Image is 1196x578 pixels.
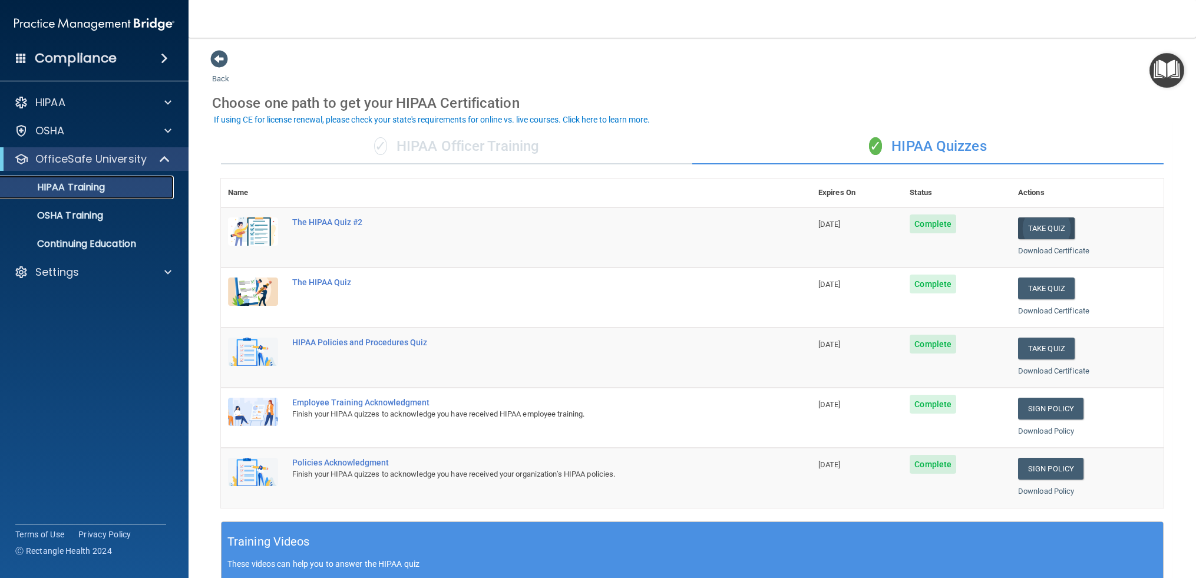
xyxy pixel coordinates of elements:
a: Download Certificate [1018,306,1089,315]
span: Ⓒ Rectangle Health 2024 [15,545,112,557]
div: Employee Training Acknowledgment [292,398,752,407]
p: Settings [35,265,79,279]
iframe: Drift Widget Chat Controller [992,494,1182,541]
a: Terms of Use [15,529,64,540]
div: HIPAA Quizzes [692,129,1164,164]
button: Take Quiz [1018,278,1075,299]
div: HIPAA Officer Training [221,129,692,164]
span: Complete [910,455,956,474]
div: Choose one path to get your HIPAA Certification [212,86,1172,120]
button: If using CE for license renewal, please check your state's requirements for online vs. live cours... [212,114,652,125]
span: [DATE] [818,340,841,349]
button: Take Quiz [1018,338,1075,359]
span: ✓ [374,137,387,155]
a: HIPAA [14,95,171,110]
button: Take Quiz [1018,217,1075,239]
button: Open Resource Center [1149,53,1184,88]
div: Policies Acknowledgment [292,458,752,467]
a: OfficeSafe University [14,152,171,166]
p: HIPAA Training [8,181,105,193]
div: The HIPAA Quiz [292,278,752,287]
a: Privacy Policy [78,529,131,540]
span: Complete [910,395,956,414]
p: Continuing Education [8,238,169,250]
div: HIPAA Policies and Procedures Quiz [292,338,752,347]
a: Back [212,60,229,83]
div: The HIPAA Quiz #2 [292,217,752,227]
img: PMB logo [14,12,174,36]
span: [DATE] [818,460,841,469]
th: Status [903,179,1011,207]
a: Download Certificate [1018,366,1089,375]
p: OSHA Training [8,210,103,222]
span: ✓ [869,137,882,155]
span: Complete [910,214,956,233]
div: Finish your HIPAA quizzes to acknowledge you have received your organization’s HIPAA policies. [292,467,752,481]
a: Settings [14,265,171,279]
div: If using CE for license renewal, please check your state's requirements for online vs. live cours... [214,115,650,124]
p: OSHA [35,124,65,138]
span: Complete [910,275,956,293]
a: Sign Policy [1018,458,1083,480]
a: Download Policy [1018,427,1075,435]
div: Finish your HIPAA quizzes to acknowledge you have received HIPAA employee training. [292,407,752,421]
th: Name [221,179,285,207]
p: OfficeSafe University [35,152,147,166]
h4: Compliance [35,50,117,67]
span: [DATE] [818,400,841,409]
th: Actions [1011,179,1164,207]
span: [DATE] [818,280,841,289]
a: Sign Policy [1018,398,1083,420]
a: Download Policy [1018,487,1075,496]
a: Download Certificate [1018,246,1089,255]
span: Complete [910,335,956,354]
p: These videos can help you to answer the HIPAA quiz [227,559,1157,569]
th: Expires On [811,179,903,207]
span: [DATE] [818,220,841,229]
h5: Training Videos [227,531,310,552]
a: OSHA [14,124,171,138]
p: HIPAA [35,95,65,110]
